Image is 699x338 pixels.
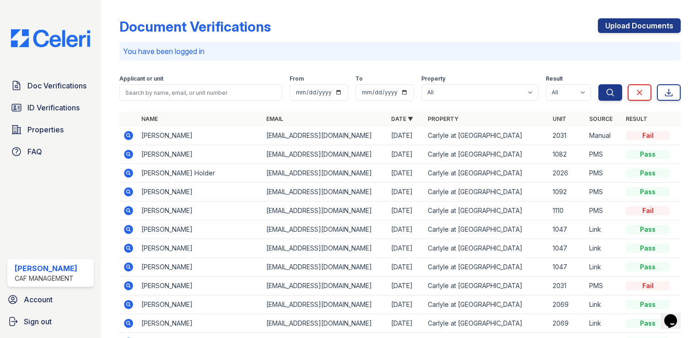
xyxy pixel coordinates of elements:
[626,150,670,159] div: Pass
[424,258,549,277] td: Carlyle at [GEOGRAPHIC_DATA]
[263,277,387,295] td: [EMAIL_ADDRESS][DOMAIN_NAME]
[549,220,586,239] td: 1047
[598,18,681,33] a: Upload Documents
[549,202,586,220] td: 1110
[119,84,282,101] input: Search by name, email, or unit number
[661,301,690,329] iframe: chat widget
[27,124,64,135] span: Properties
[119,18,271,35] div: Document Verifications
[424,295,549,314] td: Carlyle at [GEOGRAPHIC_DATA]
[263,258,387,277] td: [EMAIL_ADDRESS][DOMAIN_NAME]
[263,239,387,258] td: [EMAIL_ADDRESS][DOMAIN_NAME]
[549,295,586,314] td: 2069
[263,314,387,333] td: [EMAIL_ADDRESS][DOMAIN_NAME]
[549,277,586,295] td: 2031
[15,274,77,283] div: CAF Management
[546,75,563,82] label: Result
[4,312,97,331] a: Sign out
[424,183,549,202] td: Carlyle at [GEOGRAPHIC_DATA]
[626,131,670,140] div: Fail
[626,319,670,328] div: Pass
[626,281,670,290] div: Fail
[24,294,53,305] span: Account
[138,183,263,202] td: [PERSON_NAME]
[626,187,670,196] div: Pass
[138,239,263,258] td: [PERSON_NAME]
[626,262,670,272] div: Pass
[586,258,622,277] td: Link
[424,202,549,220] td: Carlyle at [GEOGRAPHIC_DATA]
[424,145,549,164] td: Carlyle at [GEOGRAPHIC_DATA]
[586,183,622,202] td: PMS
[263,202,387,220] td: [EMAIL_ADDRESS][DOMAIN_NAME]
[4,290,97,309] a: Account
[586,145,622,164] td: PMS
[138,220,263,239] td: [PERSON_NAME]
[626,225,670,234] div: Pass
[387,314,424,333] td: [DATE]
[138,277,263,295] td: [PERSON_NAME]
[387,258,424,277] td: [DATE]
[387,183,424,202] td: [DATE]
[626,244,670,253] div: Pass
[263,220,387,239] td: [EMAIL_ADDRESS][DOMAIN_NAME]
[123,46,677,57] p: You have been logged in
[119,75,163,82] label: Applicant or unit
[428,115,458,122] a: Property
[626,300,670,309] div: Pass
[138,164,263,183] td: [PERSON_NAME] Holder
[424,220,549,239] td: Carlyle at [GEOGRAPHIC_DATA]
[424,314,549,333] td: Carlyle at [GEOGRAPHIC_DATA]
[549,126,586,145] td: 2031
[138,202,263,220] td: [PERSON_NAME]
[138,258,263,277] td: [PERSON_NAME]
[263,145,387,164] td: [EMAIL_ADDRESS][DOMAIN_NAME]
[424,277,549,295] td: Carlyle at [GEOGRAPHIC_DATA]
[263,126,387,145] td: [EMAIL_ADDRESS][DOMAIN_NAME]
[586,277,622,295] td: PMS
[141,115,158,122] a: Name
[263,183,387,202] td: [EMAIL_ADDRESS][DOMAIN_NAME]
[15,263,77,274] div: [PERSON_NAME]
[586,220,622,239] td: Link
[626,206,670,215] div: Fail
[553,115,566,122] a: Unit
[549,145,586,164] td: 1082
[27,80,86,91] span: Doc Verifications
[586,164,622,183] td: PMS
[586,314,622,333] td: Link
[626,115,647,122] a: Result
[586,202,622,220] td: PMS
[290,75,304,82] label: From
[549,314,586,333] td: 2069
[27,102,80,113] span: ID Verifications
[138,314,263,333] td: [PERSON_NAME]
[138,126,263,145] td: [PERSON_NAME]
[4,29,97,47] img: CE_Logo_Blue-a8612792a0a2168367f1c8372b55b34899dd931a85d93a1a3d3e32e68fde9ad4.png
[7,120,94,139] a: Properties
[138,145,263,164] td: [PERSON_NAME]
[387,164,424,183] td: [DATE]
[549,239,586,258] td: 1047
[355,75,363,82] label: To
[27,146,42,157] span: FAQ
[424,239,549,258] td: Carlyle at [GEOGRAPHIC_DATA]
[7,142,94,161] a: FAQ
[263,295,387,314] td: [EMAIL_ADDRESS][DOMAIN_NAME]
[387,145,424,164] td: [DATE]
[421,75,446,82] label: Property
[387,295,424,314] td: [DATE]
[266,115,283,122] a: Email
[549,164,586,183] td: 2026
[387,239,424,258] td: [DATE]
[387,202,424,220] td: [DATE]
[626,169,670,178] div: Pass
[138,295,263,314] td: [PERSON_NAME]
[424,126,549,145] td: Carlyle at [GEOGRAPHIC_DATA]
[24,316,52,327] span: Sign out
[586,239,622,258] td: Link
[263,164,387,183] td: [EMAIL_ADDRESS][DOMAIN_NAME]
[387,126,424,145] td: [DATE]
[424,164,549,183] td: Carlyle at [GEOGRAPHIC_DATA]
[387,277,424,295] td: [DATE]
